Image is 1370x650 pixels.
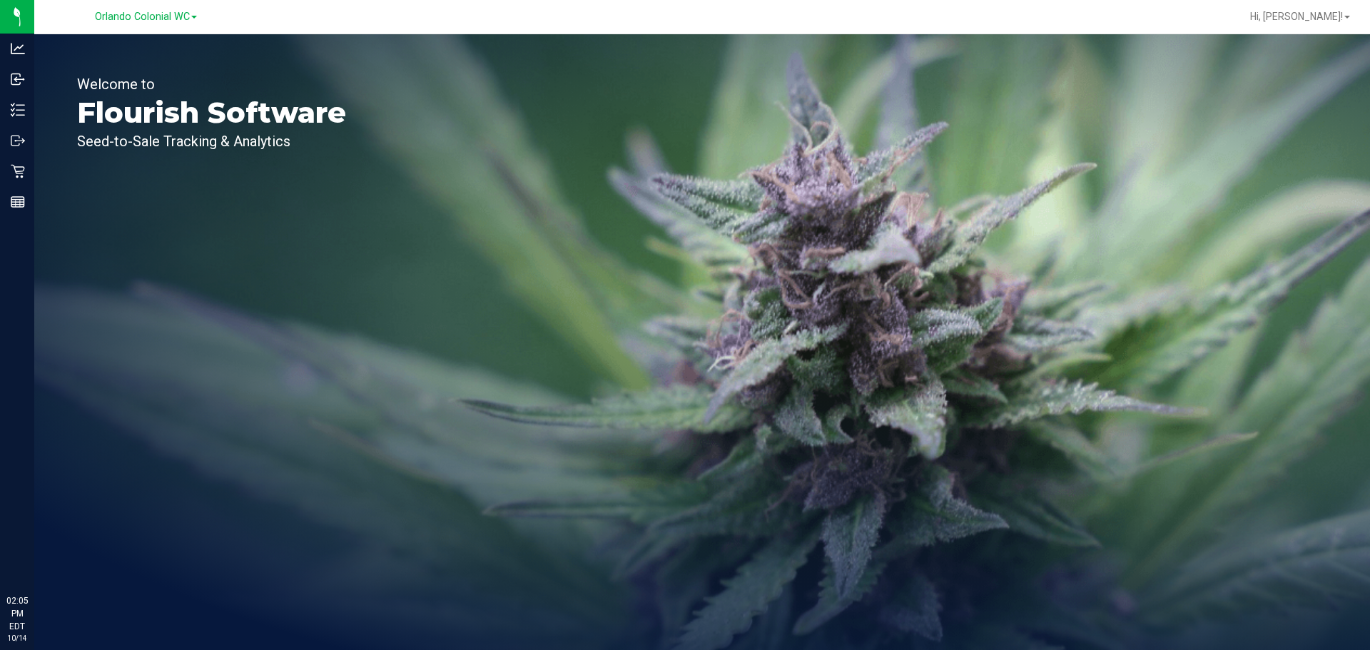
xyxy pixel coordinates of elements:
p: Welcome to [77,77,346,91]
p: Seed-to-Sale Tracking & Analytics [77,134,346,148]
inline-svg: Reports [11,195,25,209]
span: Hi, [PERSON_NAME]! [1250,11,1343,22]
iframe: Resource center [14,536,57,579]
inline-svg: Inventory [11,103,25,117]
p: 10/14 [6,633,28,644]
span: Orlando Colonial WC [95,11,190,23]
inline-svg: Inbound [11,72,25,86]
inline-svg: Outbound [11,133,25,148]
inline-svg: Analytics [11,41,25,56]
inline-svg: Retail [11,164,25,178]
p: Flourish Software [77,98,346,127]
p: 02:05 PM EDT [6,594,28,633]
